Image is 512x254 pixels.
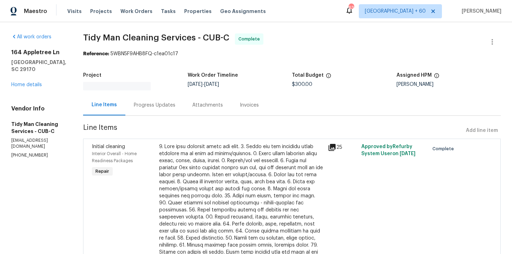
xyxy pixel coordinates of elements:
[292,82,312,87] span: $300.00
[459,8,501,15] span: [PERSON_NAME]
[11,138,66,150] p: [EMAIL_ADDRESS][DOMAIN_NAME]
[11,34,51,39] a: All work orders
[220,8,266,15] span: Geo Assignments
[240,102,259,109] div: Invoices
[134,102,175,109] div: Progress Updates
[192,102,223,109] div: Attachments
[365,8,426,15] span: [GEOGRAPHIC_DATA] + 60
[83,73,101,78] h5: Project
[24,8,47,15] span: Maestro
[432,145,457,152] span: Complete
[92,152,137,163] span: Interior Overall - Home Readiness Packages
[188,73,238,78] h5: Work Order Timeline
[93,168,112,175] span: Repair
[397,82,501,87] div: [PERSON_NAME]
[361,144,416,156] span: Approved by Refurby System User on
[11,105,66,112] h4: Vendor Info
[292,73,324,78] h5: Total Budget
[92,101,117,108] div: Line Items
[11,49,66,56] h2: 164 Appletree Ln
[11,82,42,87] a: Home details
[184,8,212,15] span: Properties
[90,8,112,15] span: Projects
[434,73,439,82] span: The hpm assigned to this work order.
[92,144,125,149] span: Initial cleaning
[238,36,263,43] span: Complete
[397,73,432,78] h5: Assigned HPM
[83,124,463,137] span: Line Items
[67,8,82,15] span: Visits
[328,143,357,152] div: 25
[83,51,109,56] b: Reference:
[161,9,176,14] span: Tasks
[326,73,331,82] span: The total cost of line items that have been proposed by Opendoor. This sum includes line items th...
[188,82,202,87] span: [DATE]
[11,121,66,135] h5: Tidy Man Cleaning Services - CUB-C
[83,50,501,57] div: 5WBN5F9AHB8FQ-c1ea01c17
[400,151,416,156] span: [DATE]
[188,82,219,87] span: -
[349,4,354,11] div: 638
[11,152,66,158] p: [PHONE_NUMBER]
[120,8,152,15] span: Work Orders
[204,82,219,87] span: [DATE]
[11,59,66,73] h5: [GEOGRAPHIC_DATA], SC 29170
[83,33,229,42] span: Tidy Man Cleaning Services - CUB-C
